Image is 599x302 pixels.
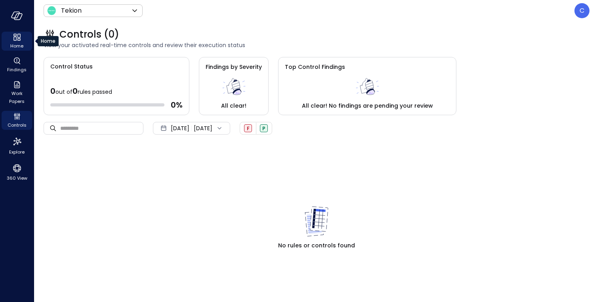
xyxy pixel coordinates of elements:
[55,88,72,96] span: out of
[171,124,189,133] span: [DATE]
[2,111,32,130] div: Controls
[72,85,78,97] span: 0
[206,63,262,71] span: Findings by Severity
[574,3,589,18] div: Csamarpuri
[44,41,589,49] span: View your activated real-time controls and review their execution status
[302,101,433,110] span: All clear! No findings are pending your review
[9,148,25,156] span: Explore
[44,57,93,71] span: Control Status
[38,36,59,46] div: Home
[260,124,268,132] div: Passed
[2,32,32,51] div: Home
[285,63,345,71] span: Top Control Findings
[7,66,27,74] span: Findings
[10,42,23,50] span: Home
[171,100,183,110] span: 0 %
[2,135,32,157] div: Explore
[580,6,584,15] p: C
[2,79,32,106] div: Work Papers
[262,125,265,132] span: P
[221,101,246,110] span: All clear!
[47,6,56,15] img: Icon
[8,121,27,129] span: Controls
[5,89,29,105] span: Work Papers
[59,28,119,41] span: Controls (0)
[2,55,32,74] div: Findings
[2,161,32,183] div: 360 View
[244,124,252,132] div: Failed
[278,241,355,250] span: No rules or controls found
[50,85,55,97] span: 0
[78,88,112,96] span: rules passed
[247,125,250,132] span: F
[61,6,82,15] p: Tekion
[7,174,27,182] span: 360 View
